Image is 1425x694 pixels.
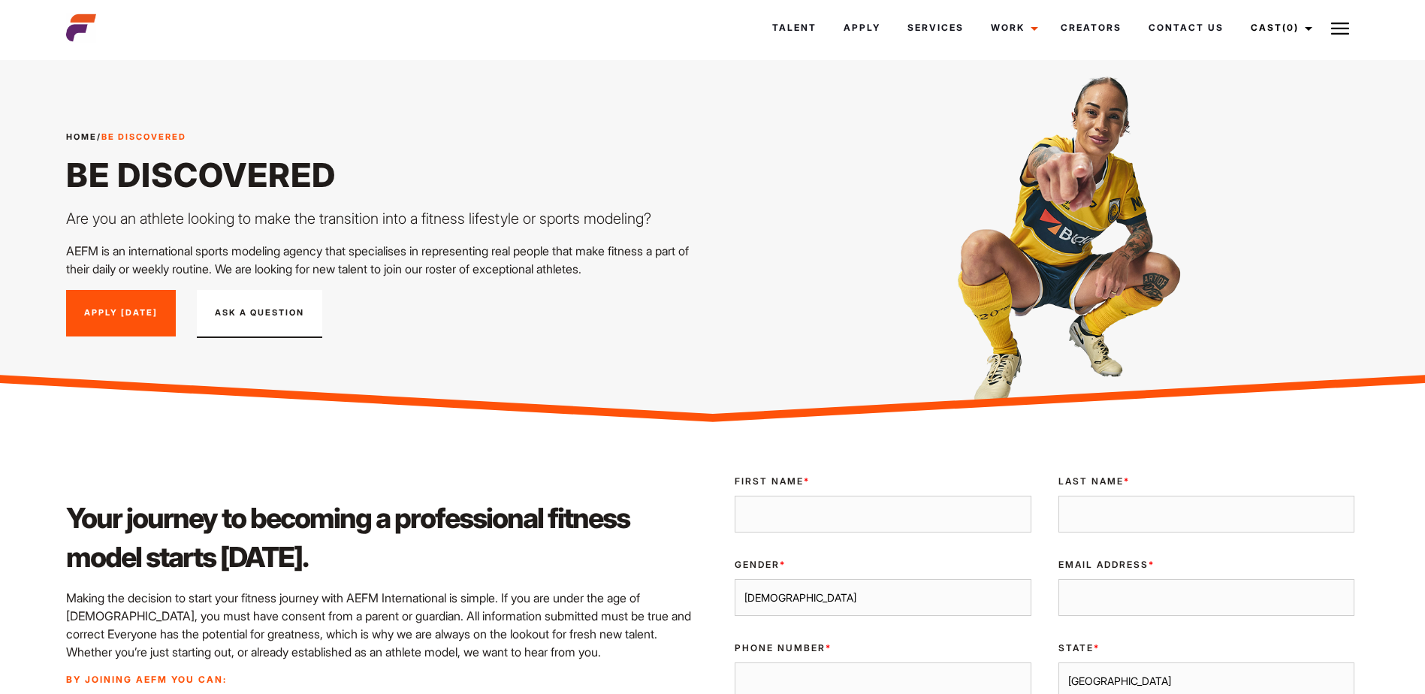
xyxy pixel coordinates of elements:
[830,8,894,48] a: Apply
[1135,8,1237,48] a: Contact Us
[1282,22,1299,33] span: (0)
[66,673,704,686] p: By joining AEFM you can:
[977,8,1047,48] a: Work
[1331,20,1349,38] img: Burger icon
[101,131,186,142] strong: Be Discovered
[759,8,830,48] a: Talent
[66,589,704,661] p: Making the decision to start your fitness journey with AEFM International is simple. If you are u...
[66,131,186,143] span: /
[735,475,1031,488] label: First Name
[894,8,977,48] a: Services
[1058,558,1354,572] label: Email Address
[1047,8,1135,48] a: Creators
[197,290,322,338] button: Ask A Question
[735,558,1031,572] label: Gender
[66,13,96,43] img: cropped-aefm-brand-fav-22-square.png
[66,131,97,142] a: Home
[735,641,1031,655] label: Phone Number
[1237,8,1321,48] a: Cast(0)
[66,242,704,278] p: AEFM is an international sports modeling agency that specialises in representing real people that...
[66,290,176,336] a: Apply [DATE]
[1058,641,1354,655] label: State
[66,207,704,230] p: Are you an athlete looking to make the transition into a fitness lifestyle or sports modeling?
[66,155,704,195] h1: Be Discovered
[1058,475,1354,488] label: Last Name
[66,499,704,577] h2: Your journey to becoming a professional fitness model starts [DATE].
